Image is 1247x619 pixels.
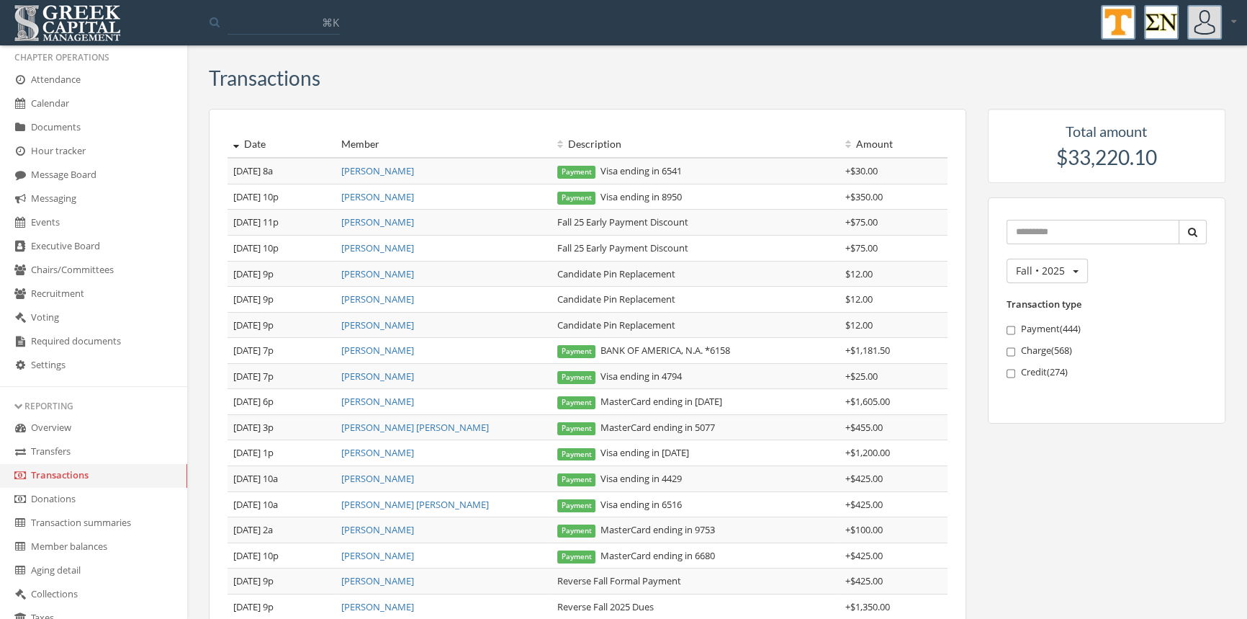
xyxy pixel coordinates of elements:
a: [PERSON_NAME] [341,574,414,587]
span: Fall • 2025 [1016,264,1065,277]
a: [PERSON_NAME] [341,472,414,485]
td: Fall 25 Early Payment Discount [552,210,839,236]
span: + $1,350.00 [845,600,890,613]
h3: Transactions [209,67,320,89]
td: [DATE] 11p [228,210,336,236]
td: [DATE] 1p [228,440,336,466]
span: + $350.00 [845,190,883,203]
span: Payment [557,422,596,435]
td: [DATE] 10a [228,491,336,517]
input: Credit(274) [1007,369,1016,378]
td: Fall 25 Early Payment Discount [552,235,839,261]
span: + $30.00 [845,164,878,177]
a: [PERSON_NAME] [PERSON_NAME] [341,421,489,434]
a: [PERSON_NAME] [PERSON_NAME] [341,498,489,511]
a: [PERSON_NAME] [341,600,414,613]
label: Payment ( 444 ) [1007,322,1207,337]
span: Payment [557,448,596,461]
label: Charge ( 568 ) [1007,344,1207,358]
span: Visa ending in [DATE] [557,446,689,459]
span: BANK OF AMERICA, N.A. *6158 [557,344,730,357]
td: [DATE] 10a [228,466,336,492]
span: MasterCard ending in [DATE] [557,395,722,408]
span: MasterCard ending in 9753 [557,523,715,536]
div: Description [557,137,834,151]
h5: Total amount [1002,123,1212,139]
a: [PERSON_NAME] [341,164,414,177]
span: Visa ending in 6516 [557,498,682,511]
span: + $75.00 [845,241,878,254]
span: + $1,605.00 [845,395,890,408]
span: Visa ending in 8950 [557,190,682,203]
span: Visa ending in 4794 [557,370,682,383]
a: [PERSON_NAME] [341,267,414,280]
a: [PERSON_NAME] [341,319,414,331]
span: $33,220.10 [1056,145,1157,169]
span: + $100.00 [845,523,883,536]
span: $12.00 [845,319,873,331]
a: [PERSON_NAME] [341,190,414,203]
td: [DATE] 10p [228,235,336,261]
td: [DATE] 9p [228,287,336,313]
button: Fall • 2025 [1007,259,1088,283]
td: [DATE] 10p [228,543,336,569]
span: MasterCard ending in 6680 [557,549,715,562]
span: Payment [557,371,596,384]
td: Candidate Pin Replacement [552,261,839,287]
a: [PERSON_NAME] [341,241,414,254]
td: [DATE] 2a [228,517,336,543]
span: Payment [557,166,596,179]
td: [DATE] 9p [228,312,336,338]
td: Candidate Pin Replacement [552,287,839,313]
span: Payment [557,551,596,564]
div: Amount [845,137,942,151]
span: ⌘K [322,15,339,30]
span: Payment [557,525,596,538]
span: Visa ending in 6541 [557,164,682,177]
label: Transaction type [1007,298,1081,311]
a: [PERSON_NAME] [341,370,414,383]
span: MasterCard ending in 5077 [557,421,715,434]
span: + $1,200.00 [845,446,890,459]
a: [PERSON_NAME] [341,549,414,562]
a: [PERSON_NAME] [341,344,414,357]
div: Date [233,137,330,151]
a: [PERSON_NAME] [341,293,414,306]
span: Visa ending in 4429 [557,472,682,485]
td: [DATE] 6p [228,389,336,415]
a: [PERSON_NAME] [341,215,414,228]
div: Reporting [14,400,173,412]
td: [DATE] 9p [228,261,336,287]
span: $12.00 [845,293,873,306]
span: + $455.00 [845,421,883,434]
td: [DATE] 8a [228,158,336,184]
span: + $425.00 [845,498,883,511]
td: [DATE] 7p [228,338,336,364]
span: Payment [557,499,596,512]
span: + $425.00 [845,574,883,587]
td: [DATE] 3p [228,414,336,440]
a: [PERSON_NAME] [341,395,414,408]
span: + $1,181.50 [845,344,890,357]
td: [DATE] 9p [228,569,336,594]
a: [PERSON_NAME] [341,446,414,459]
span: + $425.00 [845,472,883,485]
span: Payment [557,192,596,205]
input: Payment(444) [1007,326,1016,335]
span: Payment [557,473,596,486]
label: Credit ( 274 ) [1007,365,1207,380]
td: [DATE] 7p [228,363,336,389]
div: Member [341,137,546,151]
a: [PERSON_NAME] [341,523,414,536]
td: [DATE] 10p [228,184,336,210]
td: Reverse Fall Formal Payment [552,569,839,594]
span: + $25.00 [845,370,878,383]
input: Charge(568) [1007,347,1016,357]
span: + $75.00 [845,215,878,228]
span: Payment [557,345,596,358]
td: Candidate Pin Replacement [552,312,839,338]
span: $12.00 [845,267,873,280]
span: + $425.00 [845,549,883,562]
span: Payment [557,396,596,409]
